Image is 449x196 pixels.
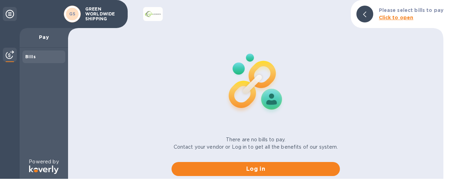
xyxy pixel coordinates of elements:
[29,158,59,165] p: Powered by
[174,136,338,151] p: There are no bills to pay. Contact your vendor or Log in to get all the benefits of our system.
[25,54,36,59] b: Bills
[29,165,59,174] img: Logo
[172,162,340,176] button: Log in
[379,7,443,13] b: Please select bills to pay
[85,7,120,21] p: GREEN WORLDWIDE SHIPPING
[177,165,334,173] span: Log in
[69,11,76,16] b: GS
[379,15,414,20] b: Click to open
[25,34,62,41] p: Pay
